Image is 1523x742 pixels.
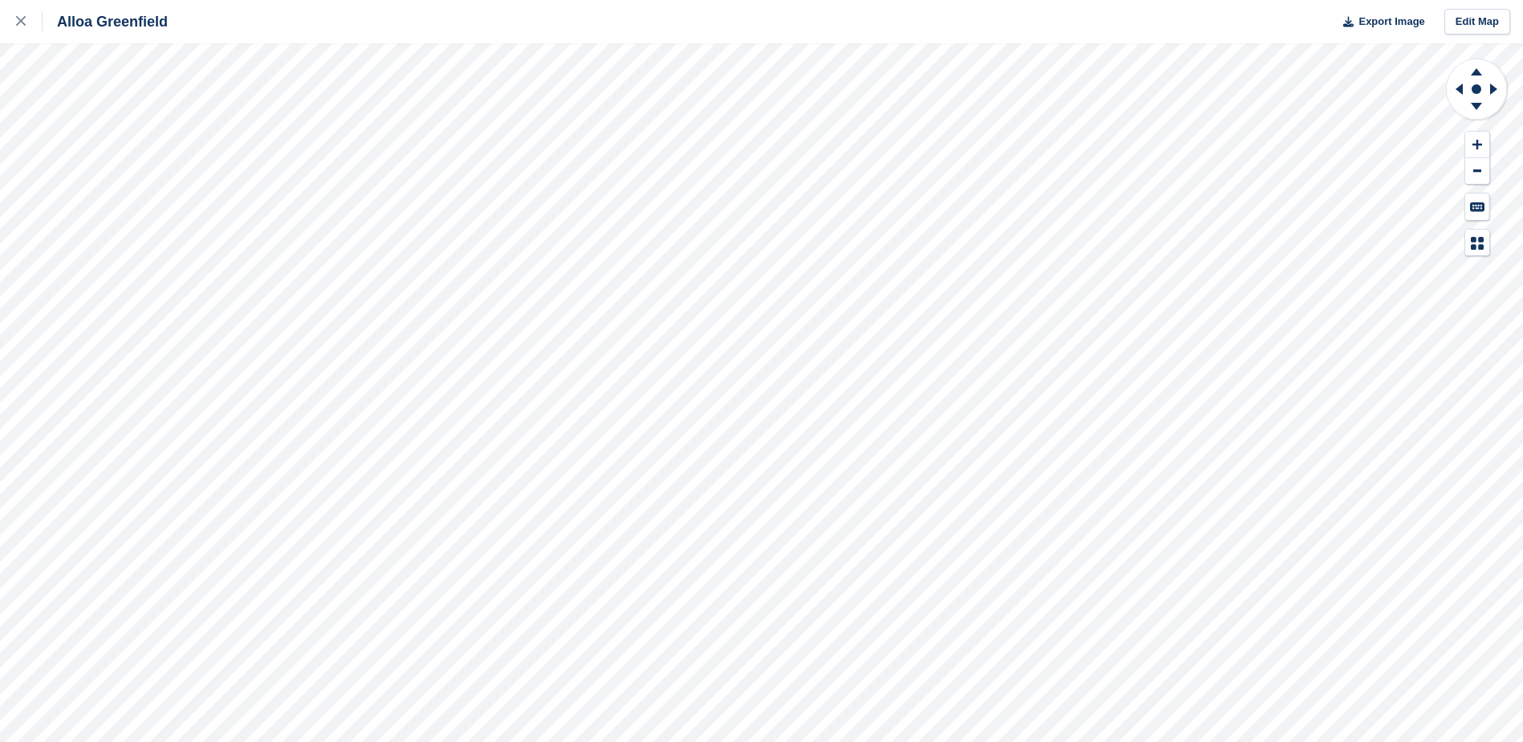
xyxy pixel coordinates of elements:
span: Export Image [1358,14,1424,30]
button: Export Image [1334,9,1425,35]
button: Keyboard Shortcuts [1465,194,1489,220]
button: Map Legend [1465,230,1489,256]
div: Alloa Greenfield [43,12,168,31]
button: Zoom Out [1465,158,1489,185]
a: Edit Map [1444,9,1510,35]
button: Zoom In [1465,132,1489,158]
